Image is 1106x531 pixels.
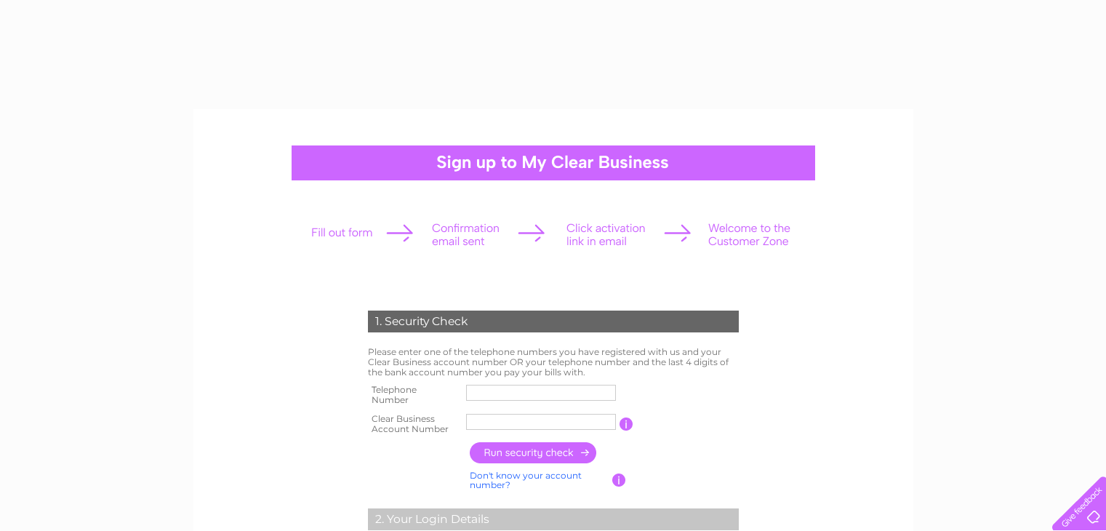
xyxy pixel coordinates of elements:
[364,410,463,439] th: Clear Business Account Number
[368,311,739,332] div: 1. Security Check
[620,418,633,431] input: Information
[364,380,463,410] th: Telephone Number
[470,470,582,491] a: Don't know your account number?
[612,474,626,487] input: Information
[368,508,739,530] div: 2. Your Login Details
[364,343,742,380] td: Please enter one of the telephone numbers you have registered with us and your Clear Business acc...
